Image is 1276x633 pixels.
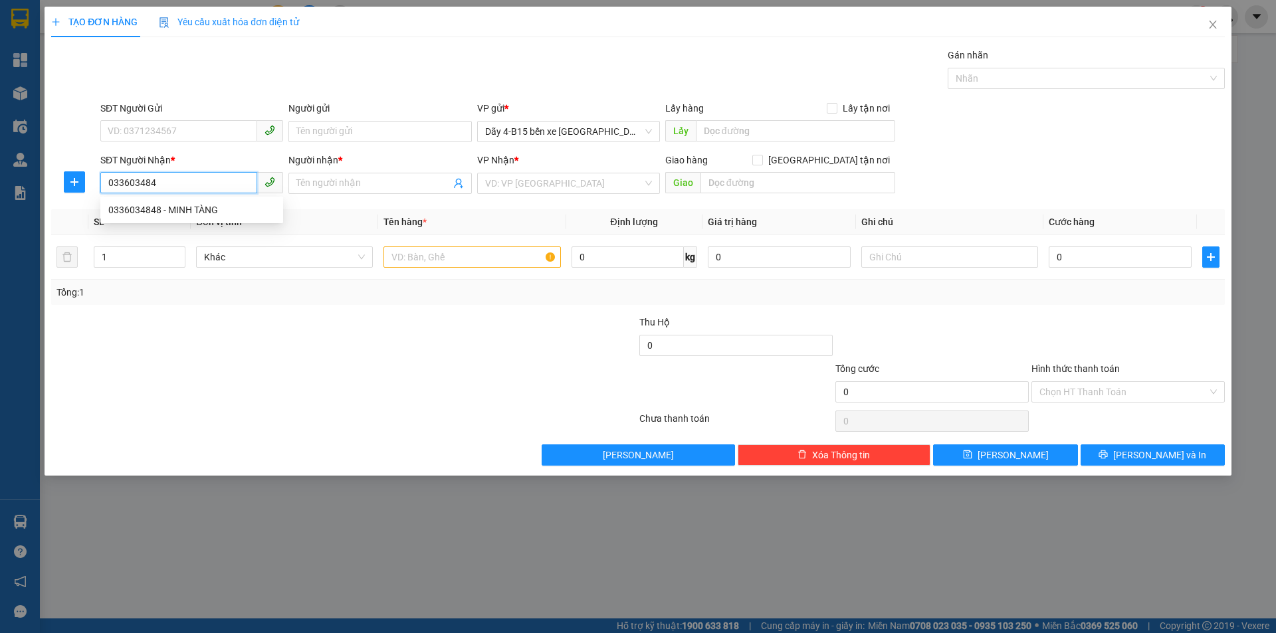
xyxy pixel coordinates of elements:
[861,246,1038,268] input: Ghi Chú
[797,450,807,460] span: delete
[265,125,275,136] span: phone
[1099,450,1108,460] span: printer
[156,11,262,27] div: Đăk Mil
[265,177,275,187] span: phone
[51,17,138,27] span: TẠO ĐƠN HÀNG
[1203,252,1219,262] span: plus
[665,155,708,165] span: Giao hàng
[763,153,895,167] span: [GEOGRAPHIC_DATA] tận nơi
[56,246,78,268] button: delete
[1049,217,1095,227] span: Cước hàng
[738,444,931,466] button: deleteXóa Thông tin
[948,50,988,60] label: Gán nhãn
[1081,444,1225,466] button: printer[PERSON_NAME] và In
[154,73,172,87] span: CC :
[288,101,471,116] div: Người gửi
[94,217,104,227] span: SL
[11,13,32,27] span: Gửi:
[665,172,700,193] span: Giao
[856,209,1043,235] th: Ghi chú
[64,171,85,193] button: plus
[837,101,895,116] span: Lấy tận nơi
[100,101,283,116] div: SĐT Người Gửi
[140,95,158,114] span: SL
[156,27,262,43] div: [PERSON_NAME]
[108,203,275,217] div: 0336034848 - MINH TÀNG
[700,172,895,193] input: Dọc đường
[542,444,735,466] button: [PERSON_NAME]
[933,444,1077,466] button: save[PERSON_NAME]
[100,153,283,167] div: SĐT Người Nhận
[665,120,696,141] span: Lấy
[51,17,60,27] span: plus
[665,103,704,114] span: Lấy hàng
[603,448,674,462] span: [PERSON_NAME]
[56,285,492,300] div: Tổng: 1
[64,177,84,187] span: plus
[1113,448,1206,462] span: [PERSON_NAME] và In
[100,199,283,221] div: 0336034848 - MINH TÀNG
[453,178,464,189] span: user-add
[154,70,263,88] div: 70.000
[1202,246,1220,268] button: plus
[11,11,146,43] div: Dãy 4-B15 bến xe [GEOGRAPHIC_DATA]
[1208,19,1218,30] span: close
[383,217,427,227] span: Tên hàng
[485,122,652,141] span: Dãy 4-B15 bến xe Miền Đông
[696,120,895,141] input: Dọc đường
[159,17,169,28] img: icon
[477,155,514,165] span: VP Nhận
[812,448,870,462] span: Xóa Thông tin
[978,448,1049,462] span: [PERSON_NAME]
[708,217,757,227] span: Giá trị hàng
[156,13,187,27] span: Nhận:
[611,217,658,227] span: Định lượng
[159,17,299,27] span: Yêu cầu xuất hóa đơn điện tử
[477,101,660,116] div: VP gửi
[835,363,879,374] span: Tổng cước
[383,246,560,268] input: VD: Bàn, Ghế
[288,153,471,167] div: Người nhận
[638,411,834,434] div: Chưa thanh toán
[204,247,365,267] span: Khác
[1194,7,1231,44] button: Close
[11,96,262,113] div: Tên hàng: THÙNG ( : 1 )
[639,317,670,327] span: Thu Hộ
[708,246,851,268] input: 0
[963,450,972,460] span: save
[684,246,697,268] span: kg
[1031,363,1120,374] label: Hình thức thanh toán
[156,43,262,62] div: 0905495999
